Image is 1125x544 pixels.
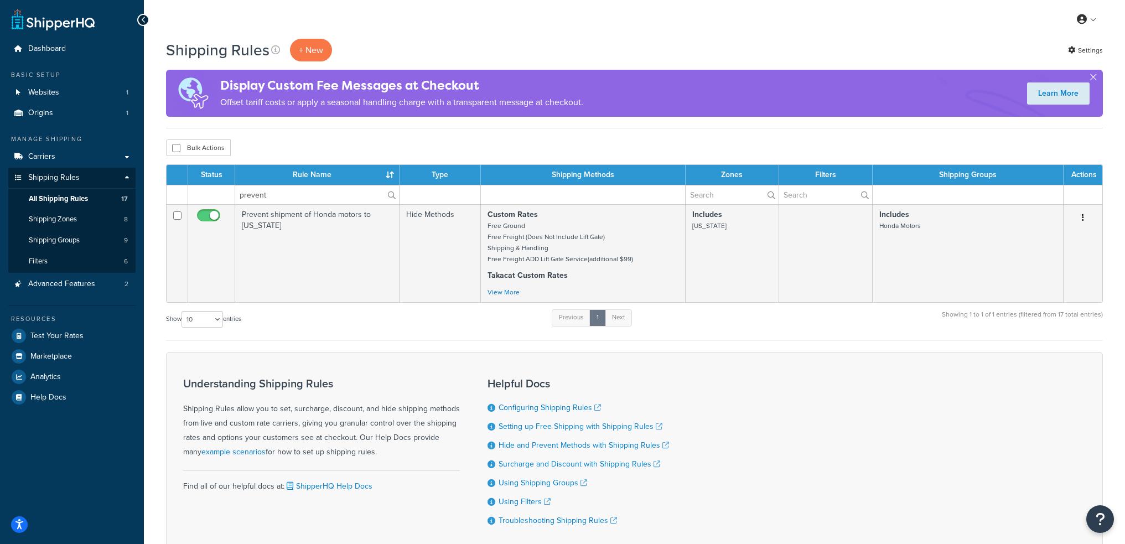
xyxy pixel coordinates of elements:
[779,165,873,185] th: Filters
[499,477,587,489] a: Using Shipping Groups
[30,331,84,341] span: Test Your Rates
[166,139,231,156] button: Bulk Actions
[8,346,136,366] a: Marketplace
[488,221,633,264] small: Free Ground Free Freight (Does Not Include Lift Gate) Shipping & Handling Free Freight ADD Lift G...
[8,367,136,387] a: Analytics
[8,251,136,272] li: Filters
[942,308,1103,332] div: Showing 1 to 1 of 1 entries (filtered from 17 total entries)
[28,108,53,118] span: Origins
[8,274,136,294] a: Advanced Features 2
[8,230,136,251] a: Shipping Groups 9
[499,439,669,451] a: Hide and Prevent Methods with Shipping Rules
[166,311,241,328] label: Show entries
[220,95,583,110] p: Offset tariff costs or apply a seasonal handling charge with a transparent message at checkout.
[692,209,722,220] strong: Includes
[499,458,660,470] a: Surcharge and Discount with Shipping Rules
[201,446,266,458] a: example scenarios
[8,230,136,251] li: Shipping Groups
[879,209,909,220] strong: Includes
[552,309,590,326] a: Previous
[686,185,779,204] input: Search
[779,185,872,204] input: Search
[166,70,220,117] img: duties-banner-06bc72dcb5fe05cb3f9472aba00be2ae8eb53ab6f0d8bb03d382ba314ac3c341.png
[499,421,662,432] a: Setting up Free Shipping with Shipping Rules
[29,194,88,204] span: All Shipping Rules
[499,402,601,413] a: Configuring Shipping Rules
[28,44,66,54] span: Dashboard
[30,352,72,361] span: Marketplace
[29,236,80,245] span: Shipping Groups
[488,377,669,390] h3: Helpful Docs
[188,165,235,185] th: Status
[873,165,1064,185] th: Shipping Groups
[28,173,80,183] span: Shipping Rules
[126,108,128,118] span: 1
[488,209,538,220] strong: Custom Rates
[28,279,95,289] span: Advanced Features
[8,274,136,294] li: Advanced Features
[879,221,921,231] small: Honda Motors
[481,165,685,185] th: Shipping Methods
[166,39,269,61] h1: Shipping Rules
[30,393,66,402] span: Help Docs
[29,215,77,224] span: Shipping Zones
[8,209,136,230] li: Shipping Zones
[8,147,136,167] a: Carriers
[686,165,780,185] th: Zones
[692,221,727,231] small: [US_STATE]
[1064,165,1102,185] th: Actions
[8,103,136,123] li: Origins
[8,189,136,209] a: All Shipping Rules 17
[124,257,128,266] span: 6
[8,168,136,188] a: Shipping Rules
[8,209,136,230] a: Shipping Zones 8
[8,39,136,59] a: Dashboard
[124,215,128,224] span: 8
[121,194,128,204] span: 17
[124,236,128,245] span: 9
[488,287,520,297] a: View More
[8,82,136,103] a: Websites 1
[8,134,136,144] div: Manage Shipping
[284,480,372,492] a: ShipperHQ Help Docs
[1027,82,1090,105] a: Learn More
[8,103,136,123] a: Origins 1
[400,165,481,185] th: Type
[125,279,128,289] span: 2
[1086,505,1114,533] button: Open Resource Center
[29,257,48,266] span: Filters
[8,314,136,324] div: Resources
[290,39,332,61] p: + New
[183,377,460,390] h3: Understanding Shipping Rules
[235,165,400,185] th: Rule Name : activate to sort column ascending
[183,377,460,459] div: Shipping Rules allow you to set, surcharge, discount, and hide shipping methods from live and cus...
[8,168,136,273] li: Shipping Rules
[8,189,136,209] li: All Shipping Rules
[12,8,95,30] a: ShipperHQ Home
[8,387,136,407] a: Help Docs
[8,326,136,346] a: Test Your Rates
[126,88,128,97] span: 1
[499,515,617,526] a: Troubleshooting Shipping Rules
[220,76,583,95] h4: Display Custom Fee Messages at Checkout
[28,152,55,162] span: Carriers
[8,82,136,103] li: Websites
[30,372,61,382] span: Analytics
[183,470,460,494] div: Find all of our helpful docs at:
[8,70,136,80] div: Basic Setup
[28,88,59,97] span: Websites
[8,251,136,272] a: Filters 6
[589,309,606,326] a: 1
[488,270,568,281] strong: Takacat Custom Rates
[235,204,400,302] td: Prevent shipment of Honda motors to [US_STATE]
[235,185,399,204] input: Search
[400,204,481,302] td: Hide Methods
[182,311,223,328] select: Showentries
[605,309,632,326] a: Next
